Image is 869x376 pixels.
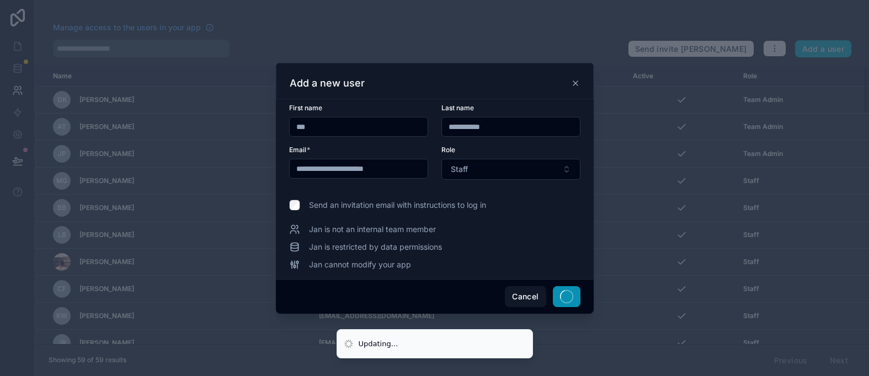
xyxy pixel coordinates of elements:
[309,200,486,211] span: Send an invitation email with instructions to log in
[359,339,398,350] div: Updating...
[289,104,322,112] span: First name
[441,146,455,154] span: Role
[309,224,436,235] span: Jan is not an internal team member
[290,77,365,90] h3: Add a new user
[441,104,474,112] span: Last name
[451,164,468,175] span: Staff
[309,241,442,253] span: Jan is restricted by data permissions
[505,286,546,307] button: Cancel
[289,146,306,154] span: Email
[309,259,411,270] span: Jan cannot modify your app
[289,200,300,211] input: Send an invitation email with instructions to log in
[441,159,580,180] button: Select Button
